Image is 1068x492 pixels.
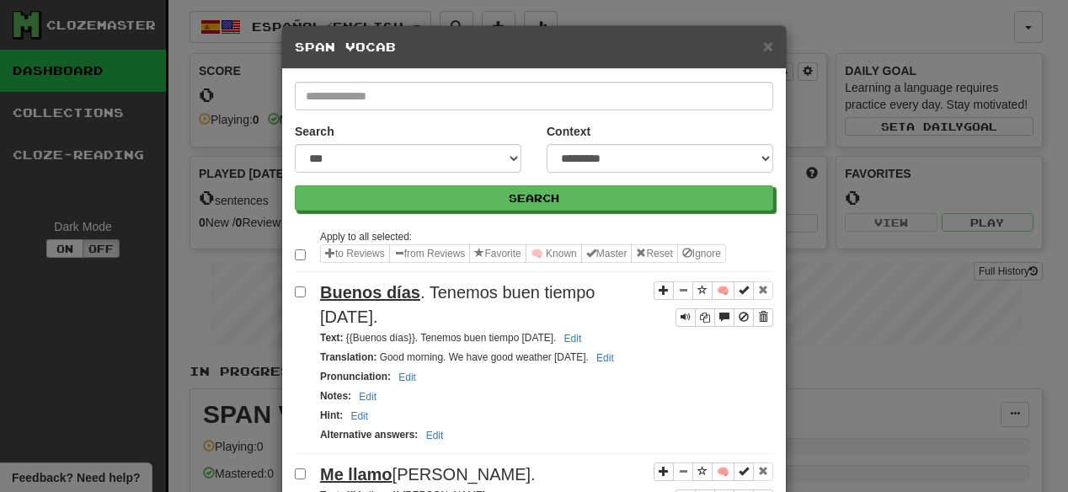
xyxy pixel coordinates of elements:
[676,308,773,327] div: Sentence controls
[320,283,595,326] span: . Tenemos buen tiempo [DATE].
[320,465,536,484] span: [PERSON_NAME].
[320,390,351,402] strong: Notes :
[712,281,734,300] button: 🧠
[320,244,726,263] div: Sentence options
[654,281,773,327] div: Sentence controls
[393,368,421,387] button: Edit
[320,429,418,441] strong: Alternative answers :
[677,244,726,263] button: Ignore
[389,244,471,263] button: from Reviews
[320,231,412,243] small: Apply to all selected:
[763,37,773,55] button: Close
[320,465,392,484] u: Me llamo
[763,36,773,56] span: ×
[320,409,343,421] strong: Hint :
[421,426,449,445] button: Edit
[526,244,582,263] button: 🧠 Known
[591,349,619,367] button: Edit
[581,244,633,263] button: Master
[320,332,586,344] small: {{Buenos días}}. Tenemos buen tiempo [DATE].
[320,283,420,302] u: Buenos días
[320,351,376,363] strong: Translation :
[295,185,773,211] button: Search
[320,351,619,363] small: Good morning. We have good weather [DATE].
[559,329,587,348] button: Edit
[712,463,734,481] button: 🧠
[469,244,526,263] button: Favorite
[547,123,590,140] label: Context
[354,388,382,406] button: Edit
[320,244,390,263] button: to Reviews
[345,407,373,425] button: Edit
[320,371,391,382] strong: Pronunciation :
[631,244,677,263] button: Reset
[320,332,344,344] strong: Text :
[295,39,773,56] h5: SPAN VOCAB
[295,123,334,140] label: Search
